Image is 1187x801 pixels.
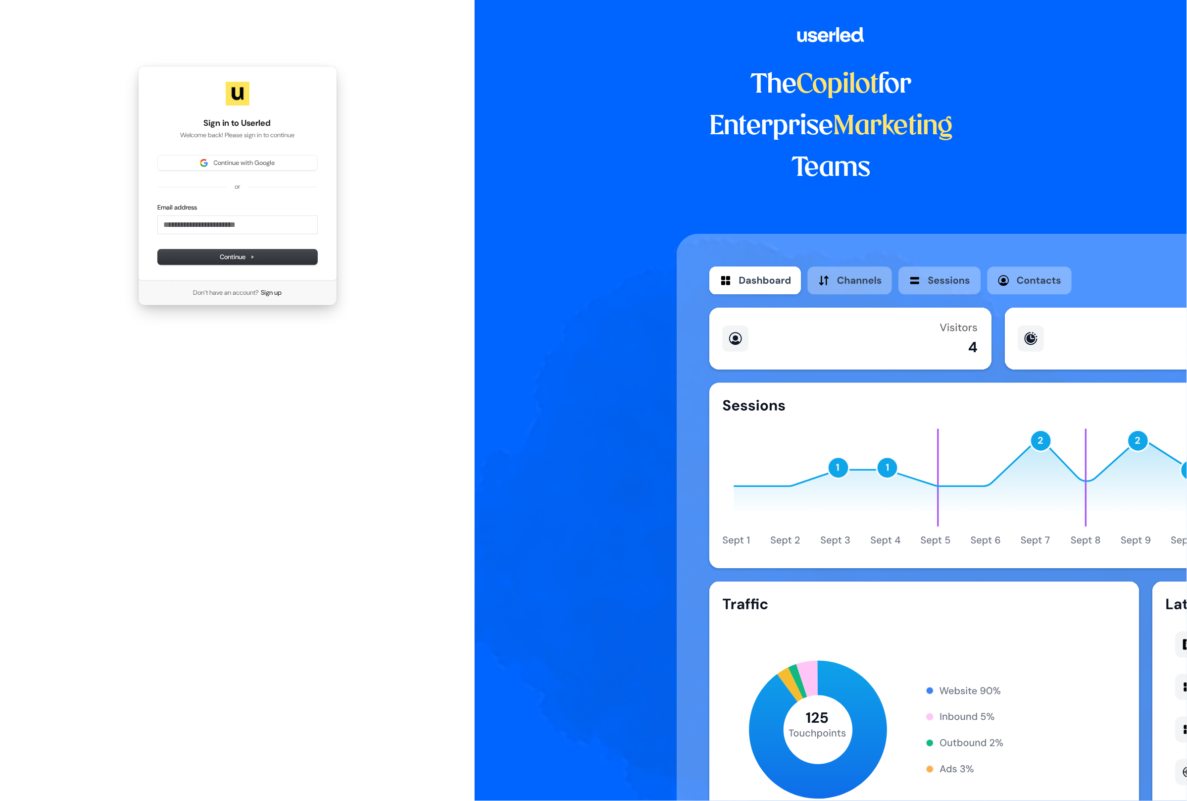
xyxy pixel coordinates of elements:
span: Marketing [833,114,953,140]
h1: Sign in to Userled [158,117,317,129]
span: Copilot [796,72,878,98]
p: or [235,182,240,191]
span: Don’t have an account? [193,288,259,297]
button: Sign in with GoogleContinue with Google [158,156,317,170]
p: Welcome back! Please sign in to continue [158,131,317,140]
label: Email address [158,203,198,212]
img: Userled [226,82,249,106]
img: Sign in with Google [200,159,208,167]
span: Continue [220,253,255,262]
button: Continue [158,250,317,265]
a: Sign up [261,288,282,297]
h1: The for Enterprise Teams [677,64,986,189]
span: Continue with Google [214,159,275,167]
